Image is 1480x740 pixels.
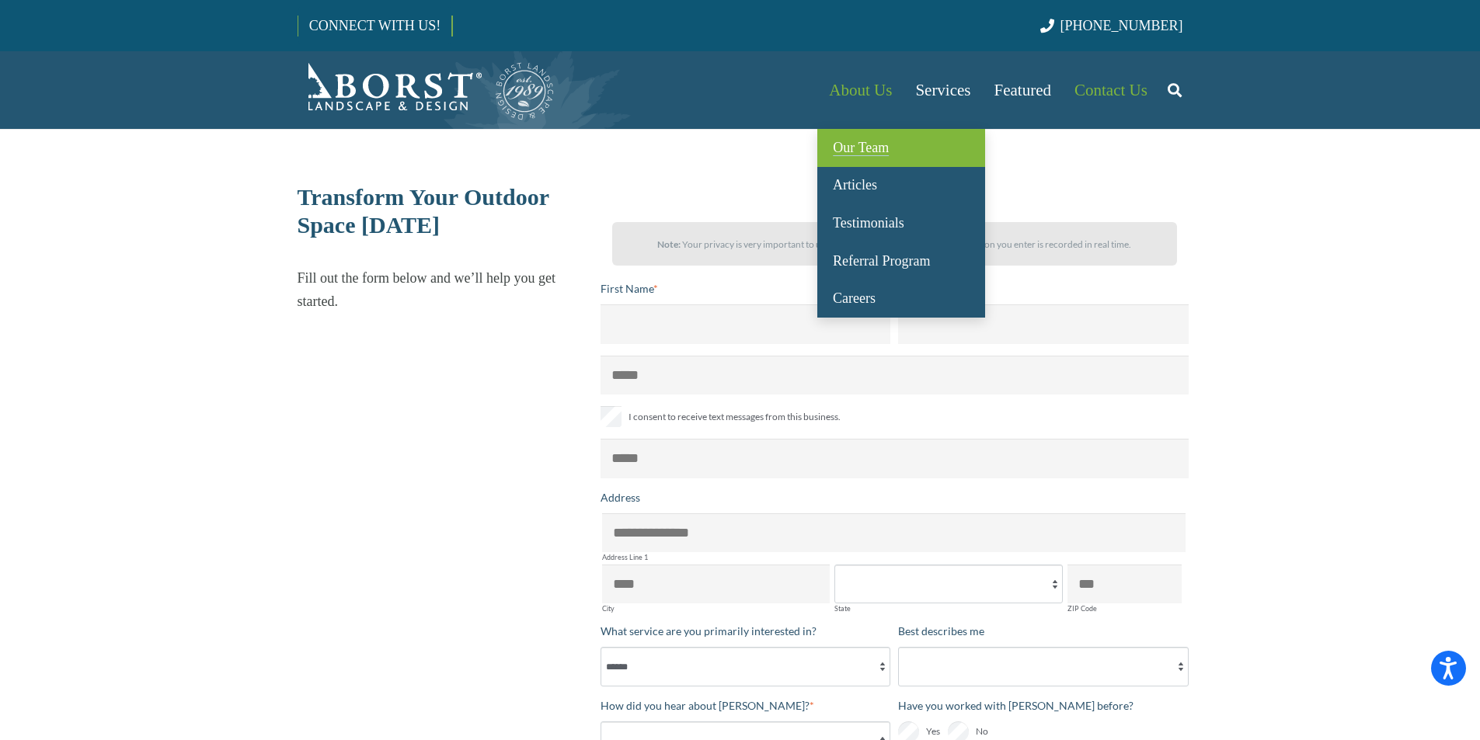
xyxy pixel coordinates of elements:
a: Our Team [817,129,985,167]
label: ZIP Code [1067,605,1182,612]
span: Careers [833,290,876,306]
input: First Name* [601,304,891,343]
a: Services [904,51,982,129]
span: Our Team [833,140,889,155]
p: Fill out the form below and we’ll help you get started. [298,266,587,313]
span: Best describes me [898,624,984,638]
span: Have you worked with [PERSON_NAME] before? [898,699,1134,712]
input: I consent to receive text messages from this business. [601,406,622,427]
label: City [602,605,831,612]
a: Referral Program [817,242,985,280]
a: Careers [817,280,985,318]
a: Testimonials [817,204,985,242]
label: State [834,605,1063,612]
a: Articles [817,167,985,205]
span: Contact Us [1074,81,1147,99]
a: About Us [817,51,904,129]
a: Contact Us [1063,51,1159,129]
span: How did you hear about [PERSON_NAME]? [601,699,810,712]
span: Referral Program [833,253,930,269]
select: What service are you primarily interested in? [601,647,891,686]
span: I consent to receive text messages from this business. [629,408,841,426]
span: What service are you primarily interested in? [601,624,817,638]
span: Address [601,491,640,504]
select: Best describes me [898,647,1189,686]
span: Articles [833,177,877,193]
span: Services [915,81,970,99]
strong: Note: [657,238,681,250]
a: Featured [983,51,1063,129]
span: Transform Your Outdoor Space [DATE] [298,184,549,238]
span: Featured [994,81,1051,99]
span: About Us [829,81,892,99]
a: CONNECT WITH US! [298,7,451,44]
a: Borst-Logo [298,59,555,121]
p: Your privacy is very important to us. To better serve you, the form information you enter is reco... [626,233,1163,256]
label: Address Line 1 [602,554,1186,561]
input: Last Name* [898,304,1189,343]
span: First Name [601,282,653,295]
span: Testimonials [833,215,904,231]
span: [PHONE_NUMBER] [1060,18,1183,33]
a: [PHONE_NUMBER] [1040,18,1182,33]
a: Search [1159,71,1190,109]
